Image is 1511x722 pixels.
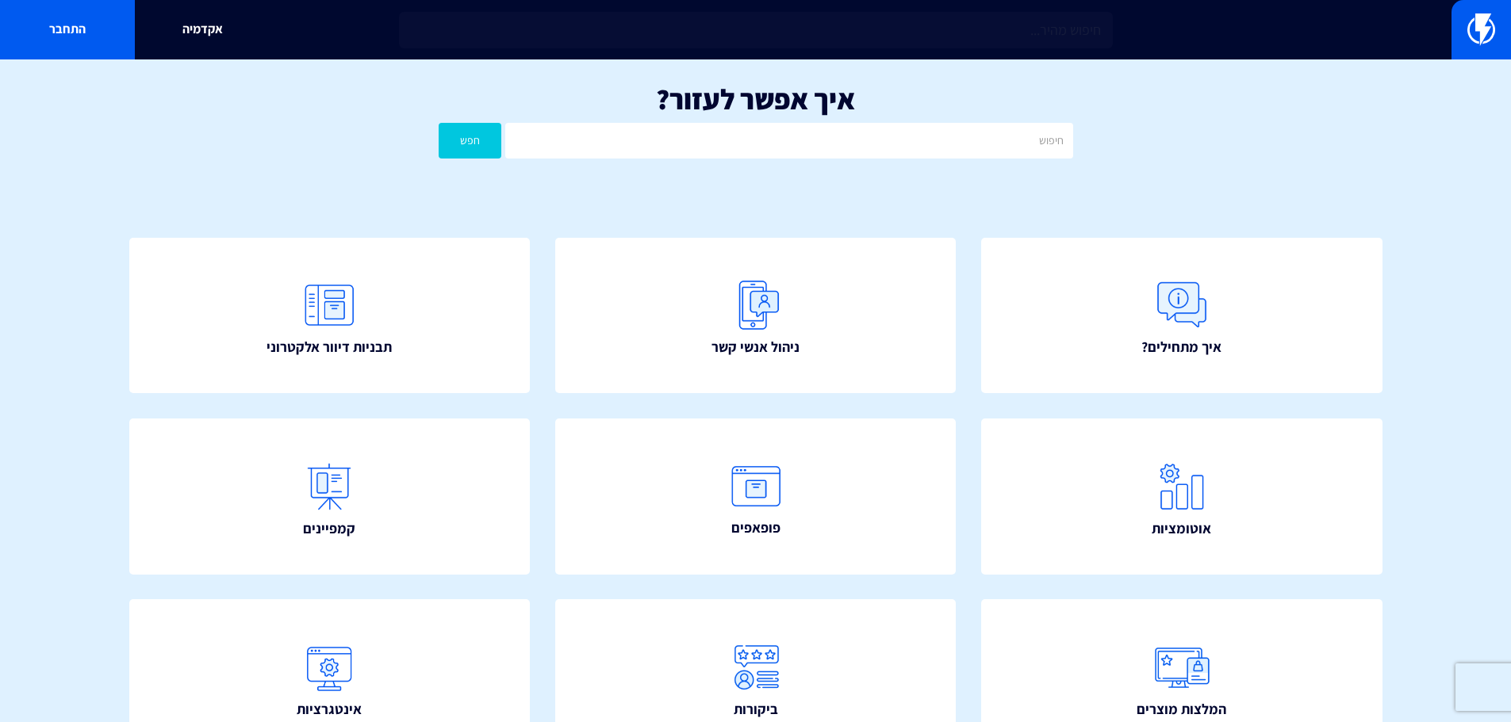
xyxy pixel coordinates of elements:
[439,123,502,159] button: חפש
[129,238,531,394] a: תבניות דיוור אלקטרוני
[297,699,362,720] span: אינטגרציות
[981,238,1383,394] a: איך מתחילים?
[24,83,1487,115] h1: איך אפשר לעזור?
[1152,518,1211,539] span: אוטומציות
[711,337,800,357] span: ניהול אנשי קשר
[267,337,392,357] span: תבניות דיוור אלקטרוני
[1137,699,1226,720] span: המלצות מוצרים
[731,518,780,538] span: פופאפים
[555,238,957,394] a: ניהול אנשי קשר
[303,518,355,539] span: קמפיינים
[555,418,957,575] a: פופאפים
[1141,337,1221,357] span: איך מתחילים?
[734,699,778,720] span: ביקורות
[399,12,1113,48] input: חיפוש מהיר...
[505,123,1072,159] input: חיפוש
[129,418,531,575] a: קמפיינים
[981,418,1383,575] a: אוטומציות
